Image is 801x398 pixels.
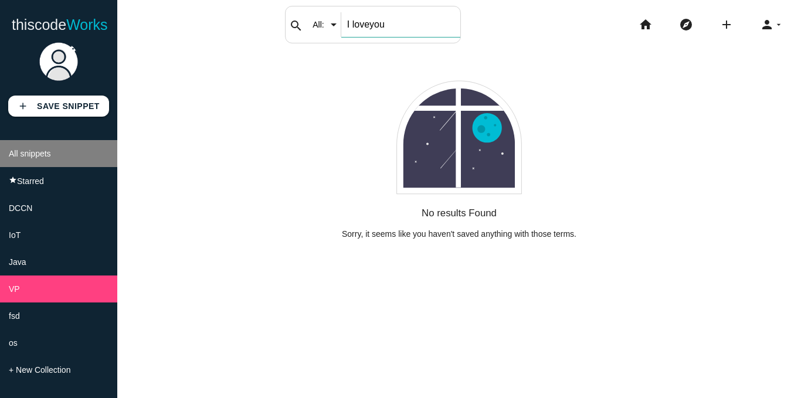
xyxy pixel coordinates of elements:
i: person [760,6,774,43]
input: Search my snippets [341,12,460,37]
strong: No results Found [422,207,497,219]
b: Save Snippet [37,101,100,111]
i: star [9,176,17,184]
button: search [286,6,307,43]
span: All snippets [9,149,51,158]
span: IoT [9,230,21,240]
span: Java [9,257,26,267]
i: add [719,6,734,43]
i: search [289,7,303,45]
img: user.png [38,41,79,82]
span: fsd [9,311,20,321]
span: os [9,338,18,348]
span: Starred [17,176,44,186]
i: home [639,6,653,43]
span: DCCN [9,203,32,213]
span: Works [66,16,107,33]
a: addSave Snippet [8,96,109,117]
img: nouserposts.svg [395,79,524,196]
i: add [18,96,28,117]
i: explore [679,6,693,43]
a: thiscodeWorks [12,6,108,43]
i: arrow_drop_down [774,6,783,43]
p: Sorry, it seems like you haven't saved anything with those terms. [147,229,772,239]
span: VP [9,284,20,294]
span: + New Collection [9,365,70,375]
